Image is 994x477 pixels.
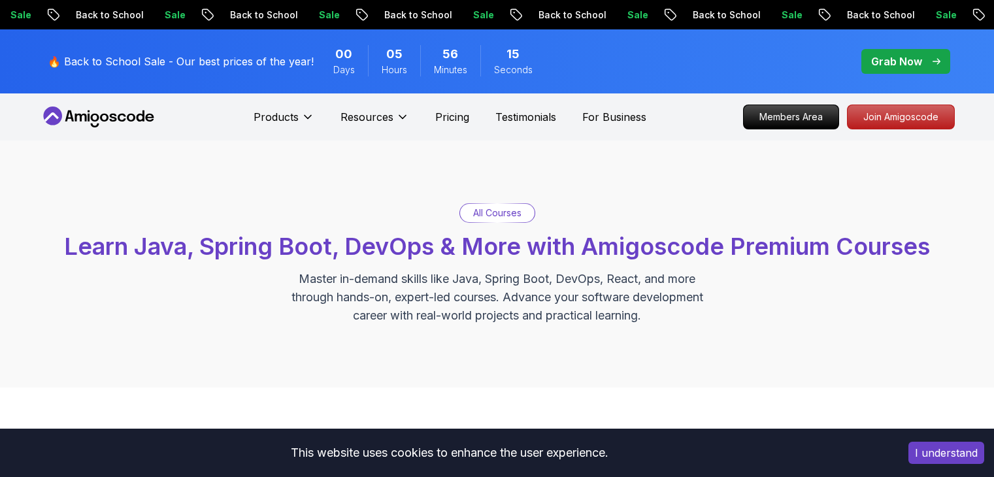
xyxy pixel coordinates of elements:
[848,105,954,129] p: Join Amigoscode
[435,109,469,125] a: Pricing
[908,442,984,464] button: Accept cookies
[150,8,192,22] p: Sale
[382,63,407,76] span: Hours
[434,63,467,76] span: Minutes
[305,8,346,22] p: Sale
[370,8,459,22] p: Back to School
[340,109,409,135] button: Resources
[48,54,314,69] p: 🔥 Back to School Sale - Our best prices of the year!
[495,109,556,125] a: Testimonials
[833,8,921,22] p: Back to School
[871,54,922,69] p: Grab Now
[254,109,314,135] button: Products
[494,63,533,76] span: Seconds
[216,8,305,22] p: Back to School
[744,105,838,129] p: Members Area
[524,8,613,22] p: Back to School
[254,109,299,125] p: Products
[61,8,150,22] p: Back to School
[473,206,522,220] p: All Courses
[847,105,955,129] a: Join Amigoscode
[386,45,403,63] span: 5 Hours
[678,8,767,22] p: Back to School
[10,438,889,467] div: This website uses cookies to enhance the user experience.
[459,8,501,22] p: Sale
[613,8,655,22] p: Sale
[64,232,930,261] span: Learn Java, Spring Boot, DevOps & More with Amigoscode Premium Courses
[743,105,839,129] a: Members Area
[335,45,352,63] span: 0 Days
[442,45,458,63] span: 56 Minutes
[278,270,717,325] p: Master in-demand skills like Java, Spring Boot, DevOps, React, and more through hands-on, expert-...
[506,45,520,63] span: 15 Seconds
[333,63,355,76] span: Days
[582,109,646,125] a: For Business
[340,109,393,125] p: Resources
[921,8,963,22] p: Sale
[767,8,809,22] p: Sale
